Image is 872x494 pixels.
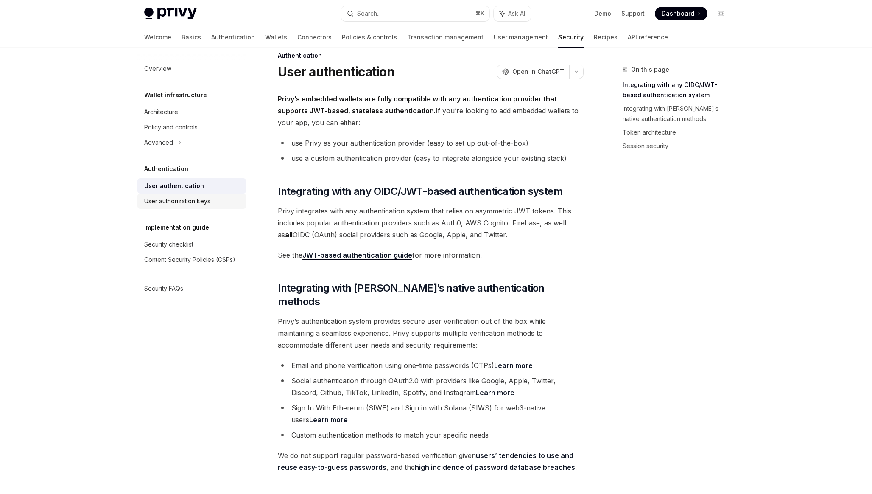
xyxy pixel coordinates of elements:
[278,375,584,399] li: Social authentication through OAuth2.0 with providers like Google, Apple, Twitter, Discord, Githu...
[144,239,193,250] div: Security checklist
[144,27,171,48] a: Welcome
[137,252,246,267] a: Content Security Policies (CSPs)
[341,6,489,21] button: Search...⌘K
[137,194,246,209] a: User authorization keys
[623,78,735,102] a: Integrating with any OIDC/JWT-based authentication system
[302,251,412,260] a: JWT-based authentication guide
[278,402,584,426] li: Sign In With Ethereum (SIWE) and Sign in with Solana (SIWS) for web3-native users
[309,415,348,424] a: Learn more
[494,361,533,370] a: Learn more
[144,181,204,191] div: User authentication
[278,152,584,164] li: use a custom authentication provider (easy to integrate alongside your existing stack)
[357,8,381,19] div: Search...
[594,9,611,18] a: Demo
[512,67,564,76] span: Open in ChatGPT
[508,9,525,18] span: Ask AI
[278,95,557,115] strong: Privy’s embedded wallets are fully compatible with any authentication provider that supports JWT-...
[494,27,548,48] a: User management
[278,249,584,261] span: See the for more information.
[278,93,584,129] span: If you’re looking to add embedded wallets to your app, you can either:
[278,315,584,351] span: Privy’s authentication system provides secure user verification out of the box while maintaining ...
[144,255,235,265] div: Content Security Policies (CSPs)
[278,449,584,473] span: We do not support regular password-based verification given , and the .
[144,283,183,294] div: Security FAQs
[628,27,668,48] a: API reference
[137,104,246,120] a: Architecture
[342,27,397,48] a: Policies & controls
[278,51,584,60] div: Authentication
[476,388,514,397] a: Learn more
[278,205,584,241] span: Privy integrates with any authentication system that relies on asymmetric JWT tokens. This includ...
[137,61,246,76] a: Overview
[475,10,484,17] span: ⌘ K
[144,196,210,206] div: User authorization keys
[137,281,246,296] a: Security FAQs
[631,65,669,75] span: On this page
[182,27,201,48] a: Basics
[662,9,694,18] span: Dashboard
[714,7,728,20] button: Toggle dark mode
[285,230,293,239] strong: all
[278,137,584,149] li: use Privy as your authentication provider (easy to set up out-of-the-box)
[415,463,575,472] a: high incidence of password database breaches
[137,120,246,135] a: Policy and controls
[278,185,563,198] span: Integrating with any OIDC/JWT-based authentication system
[265,27,287,48] a: Wallets
[594,27,618,48] a: Recipes
[211,27,255,48] a: Authentication
[144,138,173,148] div: Advanced
[655,7,707,20] a: Dashboard
[623,102,735,126] a: Integrating with [PERSON_NAME]’s native authentication methods
[278,359,584,371] li: Email and phone verification using one-time passwords (OTPs)
[558,27,584,48] a: Security
[144,222,209,233] h5: Implementation guide
[278,281,584,309] span: Integrating with [PERSON_NAME]’s native authentication methods
[144,90,207,100] h5: Wallet infrastructure
[297,27,332,48] a: Connectors
[278,64,394,79] h1: User authentication
[144,122,198,132] div: Policy and controls
[144,64,171,74] div: Overview
[144,107,178,117] div: Architecture
[144,8,197,20] img: light logo
[137,178,246,194] a: User authentication
[623,126,735,139] a: Token architecture
[137,237,246,252] a: Security checklist
[623,139,735,153] a: Session security
[144,164,188,174] h5: Authentication
[494,6,531,21] button: Ask AI
[621,9,645,18] a: Support
[497,65,569,79] button: Open in ChatGPT
[407,27,484,48] a: Transaction management
[278,429,584,441] li: Custom authentication methods to match your specific needs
